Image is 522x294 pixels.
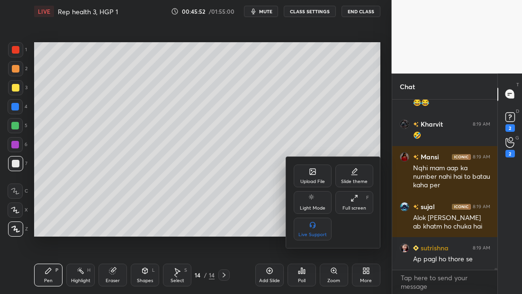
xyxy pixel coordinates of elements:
[298,232,327,237] div: Live Support
[341,179,368,184] div: Slide theme
[342,206,366,211] div: Full screen
[366,195,369,200] div: F
[300,206,325,211] div: Light Mode
[300,179,325,184] div: Upload File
